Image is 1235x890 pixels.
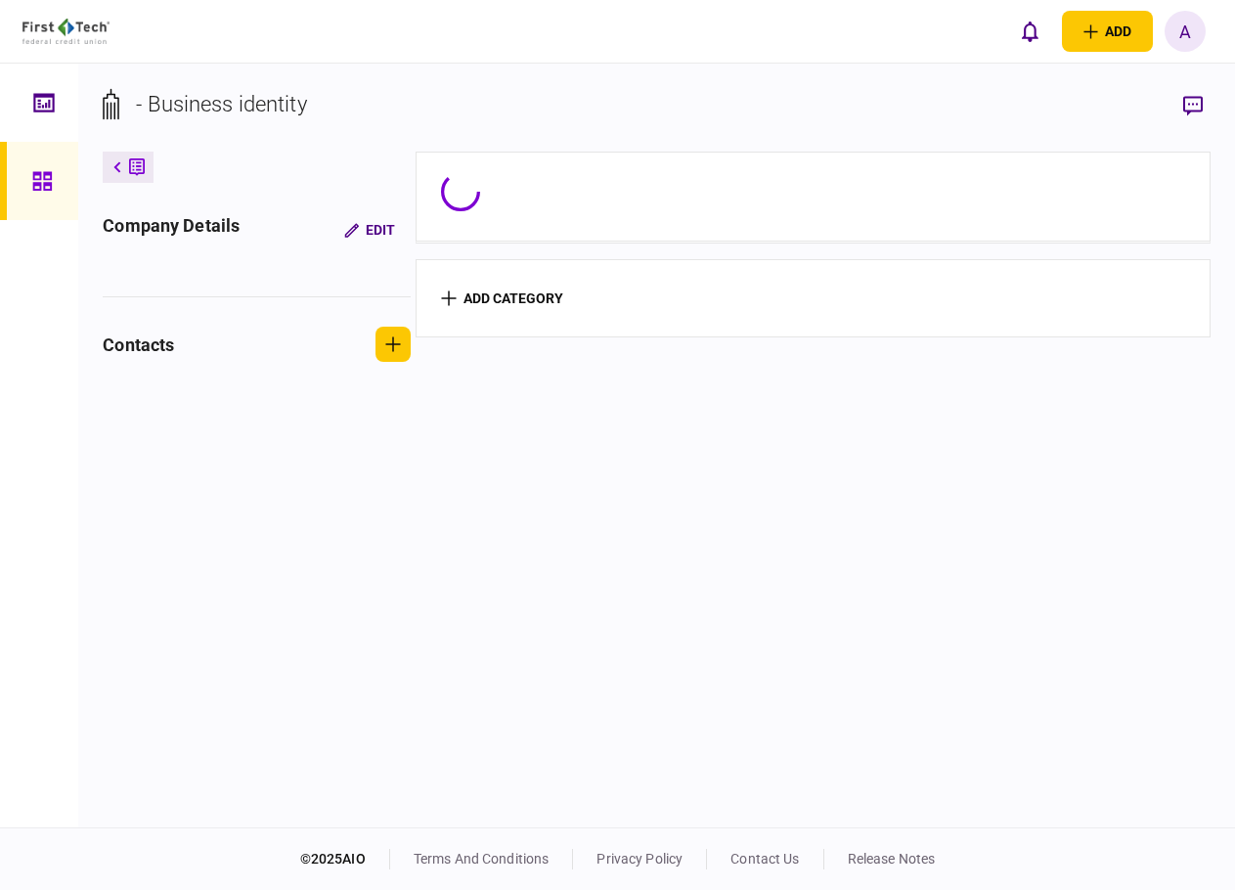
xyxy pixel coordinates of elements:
[730,851,799,867] a: contact us
[848,851,936,867] a: release notes
[329,212,411,247] button: Edit
[1165,11,1206,52] button: A
[414,851,550,867] a: terms and conditions
[1062,11,1153,52] button: open adding identity options
[441,290,563,306] button: add category
[596,851,683,867] a: privacy policy
[136,88,307,120] div: - Business identity
[1009,11,1050,52] button: open notifications list
[300,849,390,869] div: © 2025 AIO
[103,212,240,247] div: company details
[103,332,174,358] div: contacts
[22,19,110,44] img: client company logo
